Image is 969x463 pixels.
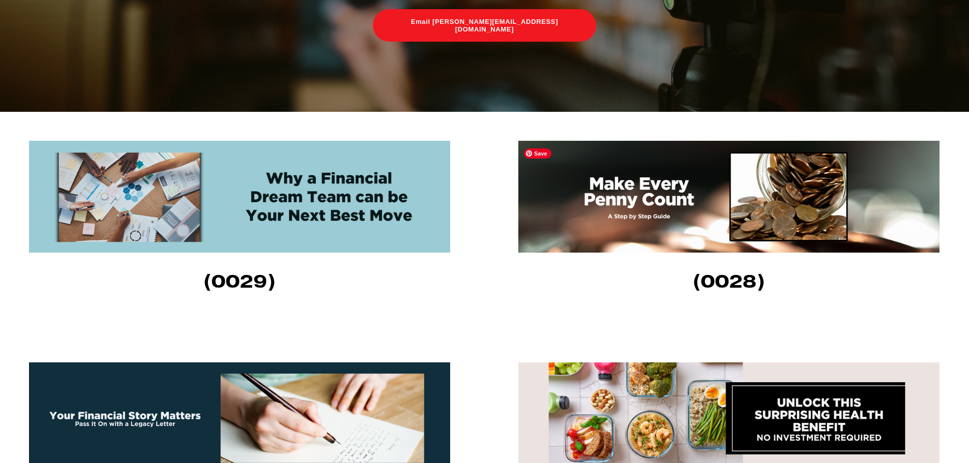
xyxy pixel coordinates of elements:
a: Email [PERSON_NAME][EMAIL_ADDRESS][DOMAIN_NAME] [373,9,596,42]
img: Why a Financial Dream Team can be Your Next Best Move (0029) Building a financial team can be sig... [29,141,450,253]
img: Make Every Penny Count: A Step-by-Step Guide! (0028) In my opinion, setting smart financial goals... [518,141,939,253]
strong: (0028) [693,269,765,293]
span: Save [524,148,551,159]
strong: (0029) [203,269,276,293]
